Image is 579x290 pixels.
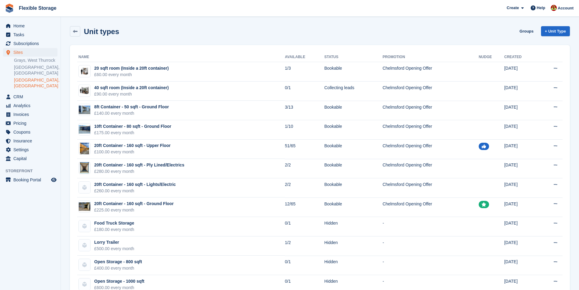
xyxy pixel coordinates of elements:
a: menu [3,176,57,184]
div: £400.00 every month [94,265,142,271]
td: [DATE] [504,120,538,140]
div: £90.00 every month [94,91,169,97]
img: blank-unit-type-icon-ffbac7b88ba66c5e286b0e438baccc4b9c83835d4c34f86887a83fc20ec27e7b.svg [79,239,90,251]
div: 8ft Container - 50 sqft - Ground Floor [94,104,169,110]
span: CRM [13,93,50,101]
div: £60.00 every month [94,72,169,78]
div: £260.00 every month [94,188,176,194]
th: Promotion [383,52,479,62]
div: £175.00 every month [94,130,171,136]
span: Capital [13,154,50,163]
a: [GEOGRAPHIC_DATA], [GEOGRAPHIC_DATA] [14,65,57,76]
div: 20ft Container - 160 sqft - Ply Lined/Electrics [94,162,184,168]
span: Account [558,5,574,11]
img: 20-sqft-unit.jpg [79,67,90,76]
td: [DATE] [504,217,538,236]
td: Bookable [324,62,383,82]
td: [DATE] [504,101,538,120]
div: £140.00 every month [94,110,169,117]
span: Insurance [13,137,50,145]
span: Create [507,5,519,11]
a: menu [3,22,57,30]
span: Storefront [5,168,60,174]
td: [DATE] [504,236,538,256]
td: [DATE] [504,178,538,198]
th: Name [77,52,285,62]
td: 3/13 [285,101,324,120]
span: Pricing [13,119,50,128]
td: [DATE] [504,197,538,217]
a: menu [3,39,57,48]
td: Bookable [324,178,383,198]
div: £500.00 every month [94,246,134,252]
td: 0/1 [285,82,324,101]
img: IMG_3952.jpeg [79,202,90,211]
div: Lorry Trailer [94,239,134,246]
td: Hidden [324,217,383,236]
td: - [383,236,479,256]
div: Open Storage - 1000 sqft [94,278,144,285]
div: 10ft Container - 80 sqft - Ground Floor [94,123,171,130]
a: [GEOGRAPHIC_DATA], [GEOGRAPHIC_DATA] [14,77,57,89]
div: 20ft Container - 160 sqft - Upper Floor [94,142,171,149]
td: Chelmsford Opening Offer [383,140,479,159]
div: £180.00 every month [94,226,134,233]
td: 0/1 [285,256,324,275]
a: menu [3,119,57,128]
td: Bookable [324,197,383,217]
td: Hidden [324,256,383,275]
a: menu [3,48,57,57]
td: Chelmsford Opening Offer [383,178,479,198]
td: [DATE] [504,159,538,178]
td: Bookable [324,101,383,120]
td: Chelmsford Opening Offer [383,62,479,82]
td: Chelmsford Opening Offer [383,101,479,120]
a: menu [3,154,57,163]
span: Settings [13,145,50,154]
div: 20ft Container - 160 sqft - Ground Floor [94,201,174,207]
a: menu [3,30,57,39]
a: menu [3,128,57,136]
a: Flexible Storage [16,3,59,13]
td: [DATE] [504,62,538,82]
td: Chelmsford Opening Offer [383,82,479,101]
td: 0/1 [285,217,324,236]
a: menu [3,110,57,119]
img: 20ft%20Upper%20with%20staircase.JPG [80,142,89,155]
td: [DATE] [504,140,538,159]
img: blank-unit-type-icon-ffbac7b88ba66c5e286b0e438baccc4b9c83835d4c34f86887a83fc20ec27e7b.svg [79,220,90,232]
td: Chelmsford Opening Offer [383,159,479,178]
td: Bookable [324,159,383,178]
span: Sites [13,48,50,57]
span: Booking Portal [13,176,50,184]
img: blank-unit-type-icon-ffbac7b88ba66c5e286b0e438baccc4b9c83835d4c34f86887a83fc20ec27e7b.svg [79,259,90,271]
th: Available [285,52,324,62]
td: 51/65 [285,140,324,159]
td: 12/65 [285,197,324,217]
a: + Unit Type [541,26,570,36]
div: Food Truck Storage [94,220,134,226]
span: Analytics [13,101,50,110]
span: Coupons [13,128,50,136]
td: Chelmsford Opening Offer [383,120,479,140]
img: David Jones [551,5,557,11]
div: £280.00 every month [94,168,184,175]
img: blank-unit-type-icon-ffbac7b88ba66c5e286b0e438baccc4b9c83835d4c34f86887a83fc20ec27e7b.svg [79,182,90,193]
img: 40-sqft-unit.jpg [79,86,90,95]
span: Help [537,5,545,11]
span: Invoices [13,110,50,119]
span: Tasks [13,30,50,39]
div: £100.00 every month [94,149,171,155]
th: Status [324,52,383,62]
img: IMG_3988.jpeg [79,106,90,114]
td: 2/2 [285,178,324,198]
img: IMG_0365.jpeg [80,162,89,174]
span: Subscriptions [13,39,50,48]
div: £225.00 every month [94,207,174,213]
td: - [383,256,479,275]
th: Nudge [479,52,504,62]
h2: Unit types [84,27,119,36]
th: Created [504,52,538,62]
a: menu [3,145,57,154]
td: 1/3 [285,62,324,82]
